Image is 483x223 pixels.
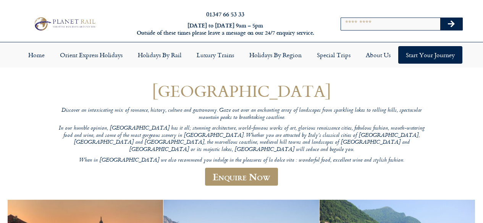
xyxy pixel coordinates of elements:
[131,22,320,36] h6: [DATE] to [DATE] 9am – 5pm Outside of these times please leave a message on our 24/7 enquiry serv...
[189,46,242,64] a: Luxury Trains
[58,82,425,100] h1: [GEOGRAPHIC_DATA]
[206,10,244,18] a: 01347 66 53 33
[309,46,358,64] a: Special Trips
[58,125,425,154] p: In our humble opinion, [GEOGRAPHIC_DATA] has it all; stunning architecture, world-famous works of...
[58,107,425,121] p: Discover an intoxicating mix of romance, history, culture and gastronomy. Gaze out over an enchan...
[398,46,462,64] a: Start your Journey
[52,46,130,64] a: Orient Express Holidays
[358,46,398,64] a: About Us
[130,46,189,64] a: Holidays by Rail
[58,157,425,164] p: When in [GEOGRAPHIC_DATA] we also recommend you indulge in the pleasures of la dolce vita : wonde...
[32,16,97,32] img: Planet Rail Train Holidays Logo
[440,18,462,30] button: Search
[4,46,479,64] nav: Menu
[242,46,309,64] a: Holidays by Region
[205,168,278,186] a: Enquire Now
[21,46,52,64] a: Home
